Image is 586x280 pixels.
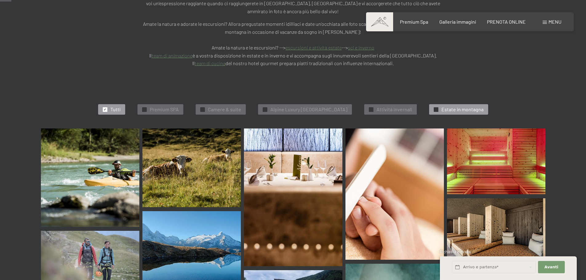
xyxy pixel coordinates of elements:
[538,261,564,274] button: Avanti
[487,19,526,25] a: PRENOTA ONLINE
[234,155,281,161] span: Consenso marketing*
[439,19,476,25] a: Galleria immagini
[110,106,121,113] span: Tutti
[244,128,342,266] img: Immagini
[348,45,374,50] a: sci e inverno
[548,19,561,25] span: Menu
[142,128,241,207] img: Immagini
[104,107,106,112] span: ✓
[377,106,412,113] span: Attivitá invernali
[150,106,179,113] span: Premium SPA
[435,107,437,112] span: ✓
[201,107,204,112] span: ✓
[345,128,444,260] img: Immagini
[544,264,558,270] span: Avanti
[195,60,225,66] a: team di cucina
[441,106,484,113] span: Estate in montagna
[270,106,347,113] span: Alpine Luxury [GEOGRAPHIC_DATA]
[143,107,146,112] span: ✓
[447,128,545,194] img: [Translate to Italienisch:]
[152,53,193,58] a: team di animazione
[41,128,139,227] img: Immagini
[447,198,545,277] img: Immagini
[208,106,241,113] span: Camere & suite
[285,45,342,50] a: escursioni e attività estate
[370,107,372,112] span: ✓
[264,107,266,112] span: ✓
[439,265,441,270] span: 1
[139,20,447,67] p: Amate la natura e adorate le escursioni? Allora pregustate momenti idilliaci e date un’occhiata a...
[400,19,428,25] a: Premium Spa
[440,249,471,254] span: Richiesta express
